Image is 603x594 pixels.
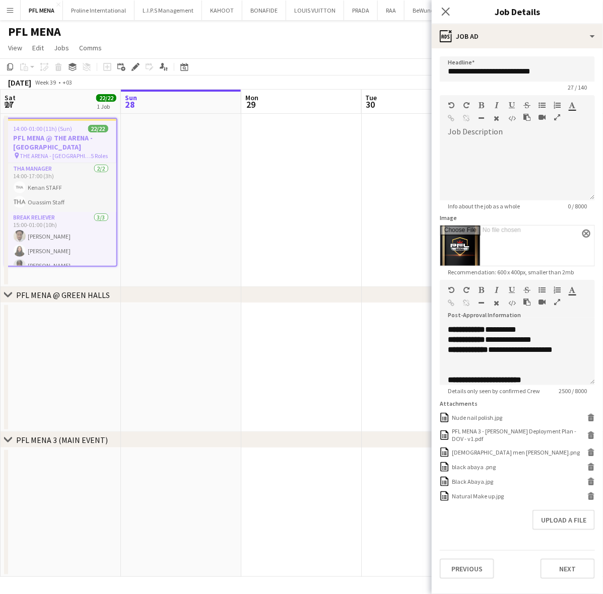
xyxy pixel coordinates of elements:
button: Ordered List [554,286,561,294]
span: Comms [79,43,102,52]
button: Undo [448,101,455,109]
button: Horizontal Line [478,299,485,307]
button: Ordered List [554,101,561,109]
button: RAA [378,1,405,20]
span: 0 / 8000 [560,202,595,210]
button: Text Color [569,286,576,294]
button: Previous [440,559,494,579]
span: 27 / 140 [560,84,595,91]
button: Paste as plain text [523,298,530,306]
span: Jobs [54,43,69,52]
button: Unordered List [539,286,546,294]
button: Upload a file [532,510,595,530]
span: Tue [366,93,377,102]
app-job-card: 14:00-01:00 (11h) (Sun)22/22PFL MENA @ THE ARENA - [GEOGRAPHIC_DATA] THE ARENA - [GEOGRAPHIC_DATA... [5,118,117,267]
button: Strikethrough [523,101,530,109]
button: Italic [493,286,500,294]
button: PRADA [344,1,378,20]
span: THE ARENA - [GEOGRAPHIC_DATA] [20,152,91,160]
div: +03 [62,79,72,86]
app-card-role: Break reliever3/315:00-01:00 (10h)[PERSON_NAME][PERSON_NAME][PERSON_NAME] [6,212,116,275]
button: HTML Code [508,114,515,122]
div: Job Ad [432,24,603,48]
button: Clear Formatting [493,114,500,122]
a: Jobs [50,41,73,54]
div: 1 Job [97,103,116,110]
button: Italic [493,101,500,109]
button: Horizontal Line [478,114,485,122]
button: KAHOOT [202,1,242,20]
button: Underline [508,286,515,294]
h3: Job Details [432,5,603,18]
button: Redo [463,101,470,109]
button: Bold [478,101,485,109]
div: [DATE] [8,78,31,88]
button: L.I.P.S Management [135,1,202,20]
div: Saudi men thobe.png [452,449,580,456]
button: Proline Interntational [63,1,135,20]
span: Info about the job as a whole [440,202,528,210]
div: PFL MENA 3 - Usher Deployment Plan - DOV - v1.pdf [452,427,585,442]
button: Bold [478,286,485,294]
div: Nude nail polish.jpg [452,414,502,421]
div: Black Abaya.jpg [452,478,493,485]
span: 30 [364,99,377,110]
button: BeWunder [405,1,448,20]
label: Attachments [440,400,478,407]
button: Unordered List [539,101,546,109]
div: PFL MENA 3 (MAIN EVENT) [16,435,108,445]
div: black abaya .png [452,463,496,471]
button: Clear Formatting [493,299,500,307]
button: Fullscreen [554,298,561,306]
button: LOUIS VUITTON [286,1,344,20]
button: Next [541,559,595,579]
button: Underline [508,101,515,109]
button: BONAFIDE [242,1,286,20]
span: 29 [244,99,258,110]
span: 28 [123,99,137,110]
button: PFL MENA [21,1,63,20]
button: Insert video [539,298,546,306]
a: Edit [28,41,48,54]
button: Paste as plain text [523,113,530,121]
span: Edit [32,43,44,52]
div: Natural Make up.jpg [452,492,504,500]
h3: PFL MENA @ THE ARENA - [GEOGRAPHIC_DATA] [6,133,116,152]
h1: PFL MENA [8,24,61,39]
a: View [4,41,26,54]
button: Redo [463,286,470,294]
span: 14:00-01:00 (11h) (Sun) [14,125,73,132]
span: 22/22 [88,125,108,132]
span: View [8,43,22,52]
button: Strikethrough [523,286,530,294]
button: Text Color [569,101,576,109]
span: Mon [245,93,258,102]
span: 5 Roles [91,152,108,160]
button: HTML Code [508,299,515,307]
span: 2500 / 8000 [551,387,595,395]
button: Insert video [539,113,546,121]
span: Details only seen by confirmed Crew [440,387,548,395]
button: Fullscreen [554,113,561,121]
span: Sun [125,93,137,102]
span: Week 39 [33,79,58,86]
span: 22/22 [96,94,116,102]
span: 27 [3,99,16,110]
div: PFL MENA @ GREEN HALLS [16,290,110,300]
span: Sat [5,93,16,102]
a: Comms [75,41,106,54]
app-card-role: THA Manager2/214:00-17:00 (3h)Kenan STAFFOuassim Staff [6,163,116,212]
button: Undo [448,286,455,294]
span: Recommendation: 600 x 400px, smaller than 2mb [440,268,582,276]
